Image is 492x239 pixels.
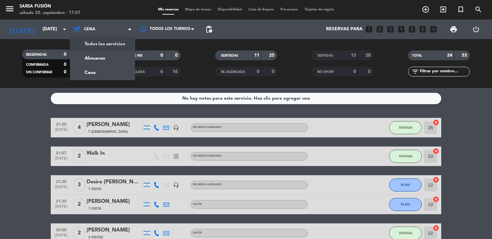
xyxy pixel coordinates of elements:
a: Cena [70,65,135,80]
strong: 0 [64,62,66,67]
span: pending_actions [205,25,213,33]
i: cancel [433,119,439,126]
div: sábado 20. septiembre - 17:57 [20,10,80,16]
span: SERVIDAS [317,54,333,57]
input: Filtrar por nombre... [419,68,470,75]
span: SENTADAS [221,54,238,57]
strong: 0 [64,52,66,57]
a: Almuerzo [70,51,135,65]
span: 1 Visita [88,187,101,192]
span: Salón [193,203,202,205]
span: 2 [73,198,86,211]
button: PLATO [389,178,422,191]
i: search [474,6,482,13]
i: looks_4 [397,25,405,34]
span: Cena [84,27,95,32]
span: [DATE] [53,128,69,135]
i: headset_mic [173,125,179,131]
div: Walk In [87,149,142,158]
i: add_box [429,25,438,34]
span: PLATO [401,183,410,187]
span: NO SHOW [317,70,334,74]
i: arrow_drop_down [61,25,68,33]
span: Mapa de mesas [182,8,214,11]
span: 3 [73,178,86,191]
span: SIN CONFIRMAR [26,71,52,74]
strong: 13 [351,53,356,58]
span: TOTAL [412,54,422,57]
span: 21:30 [53,177,69,185]
span: Sin menú asignado [193,183,222,186]
button: menu [5,4,15,16]
i: power_settings_new [472,25,480,33]
i: headset_mic [173,182,179,188]
i: cancel [433,225,439,231]
span: 2 [73,150,86,163]
i: exit_to_app [439,6,447,13]
span: PLATO [401,203,410,206]
strong: 25 [269,53,276,58]
i: exit_to_app [173,153,179,159]
span: [DATE] [53,185,69,192]
span: 21:07 [53,149,69,156]
span: Pre-acceso [277,8,301,11]
span: SENTADA [399,126,412,129]
strong: 0 [160,53,163,58]
span: 1 Visita [88,206,101,211]
span: CONFIRMADA [26,63,48,66]
i: add_circle_outline [422,6,430,13]
span: RESERVADAS [26,53,47,56]
i: menu [5,4,15,14]
strong: 0 [272,69,276,74]
strong: 0 [368,69,372,74]
button: PLATO [389,198,422,211]
span: 7 [DEMOGRAPHIC_DATA] [88,129,128,134]
span: Mis reservas [155,8,182,11]
span: 21:00 [53,120,69,128]
span: Disponibilidad [214,8,245,11]
span: Lista de Espera [245,8,277,11]
div: Sarsa Fusión [20,3,80,10]
span: CANCELADA [125,70,145,74]
div: No hay notas para este servicio. Haz clic para agregar una [182,95,310,102]
strong: 0 [64,70,66,74]
span: Tarjetas de regalo [301,8,337,11]
span: 22:00 [53,226,69,233]
i: filter_list [411,68,419,76]
div: [PERSON_NAME] [87,197,142,206]
a: Todos los servicios [70,37,135,51]
div: Desire [PERSON_NAME] [87,178,142,186]
i: cancel [433,148,439,154]
span: [DATE] [53,156,69,164]
strong: 24 [447,53,452,58]
strong: 28 [365,53,372,58]
div: LOG OUT [465,20,487,39]
i: cancel [433,196,439,203]
i: looks_5 [408,25,416,34]
strong: 0 [257,69,259,74]
i: looks_3 [386,25,395,34]
span: [DATE] [53,204,69,212]
i: looks_one [365,25,373,34]
strong: 0 [175,53,179,58]
button: SENTADA [389,150,422,163]
div: [PERSON_NAME] [87,226,142,234]
strong: 6 [160,69,163,74]
span: Sin menú asignado [193,126,222,129]
strong: 11 [254,53,259,58]
span: Reservas para [326,27,362,32]
i: looks_6 [418,25,427,34]
span: 21:30 [53,197,69,204]
strong: 0 [353,69,356,74]
span: SENTADA [399,231,412,235]
strong: 53 [462,53,468,58]
strong: 16 [172,69,179,74]
span: Salón [193,232,202,234]
span: print [450,25,458,33]
i: [DATE] [5,22,39,36]
span: RE AGENDADA [221,70,245,74]
i: turned_in_not [457,6,465,13]
span: 4 [73,121,86,134]
button: SENTADA [389,121,422,134]
span: Sin menú asignado [193,155,222,157]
